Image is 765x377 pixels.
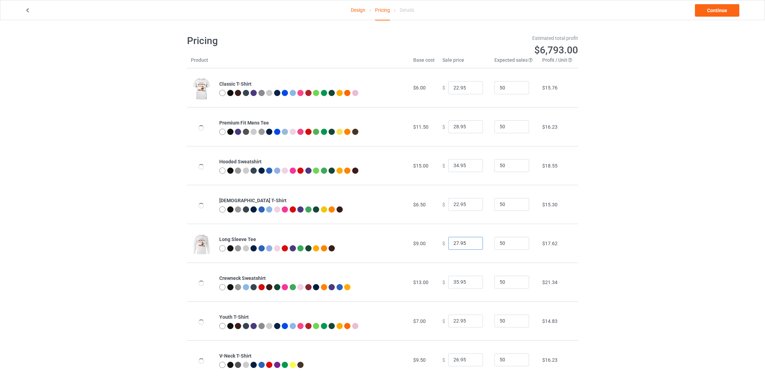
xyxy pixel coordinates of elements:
[219,237,256,242] b: Long Sleeve Tee
[439,57,491,68] th: Sale price
[538,57,578,68] th: Profit / Unit
[491,57,538,68] th: Expected sales
[413,280,428,285] span: $13.00
[542,124,558,130] span: $16.23
[351,0,365,20] a: Design
[187,57,215,68] th: Product
[442,163,445,168] span: $
[409,57,439,68] th: Base cost
[442,202,445,207] span: $
[442,124,445,129] span: $
[542,280,558,285] span: $21.34
[258,90,265,96] img: heather_texture.png
[413,357,426,363] span: $9.50
[375,0,390,20] div: Pricing
[695,4,739,17] a: Continue
[400,0,414,20] div: Details
[413,85,426,91] span: $6.00
[219,120,269,126] b: Premium Fit Mens Tee
[442,279,445,285] span: $
[413,124,428,130] span: $11.50
[413,318,426,324] span: $7.00
[442,240,445,246] span: $
[187,35,378,47] h1: Pricing
[542,163,558,169] span: $18.55
[442,357,445,362] span: $
[219,314,249,320] b: Youth T-Shirt
[442,85,445,91] span: $
[542,357,558,363] span: $16.23
[542,202,558,207] span: $15.30
[542,241,558,246] span: $17.62
[542,85,558,91] span: $15.76
[219,159,262,164] b: Hooded Sweatshirt
[258,323,265,329] img: heather_texture.png
[442,318,445,324] span: $
[258,129,265,135] img: heather_texture.png
[219,198,287,203] b: [DEMOGRAPHIC_DATA] T-Shirt
[219,81,252,87] b: Classic T-Shirt
[388,35,578,42] div: Estimated total profit
[219,353,252,359] b: V-Neck T-Shirt
[413,202,426,207] span: $6.50
[542,318,558,324] span: $14.83
[219,275,266,281] b: Crewneck Sweatshirt
[413,241,426,246] span: $9.00
[534,44,578,56] span: $6,793.00
[413,163,428,169] span: $15.00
